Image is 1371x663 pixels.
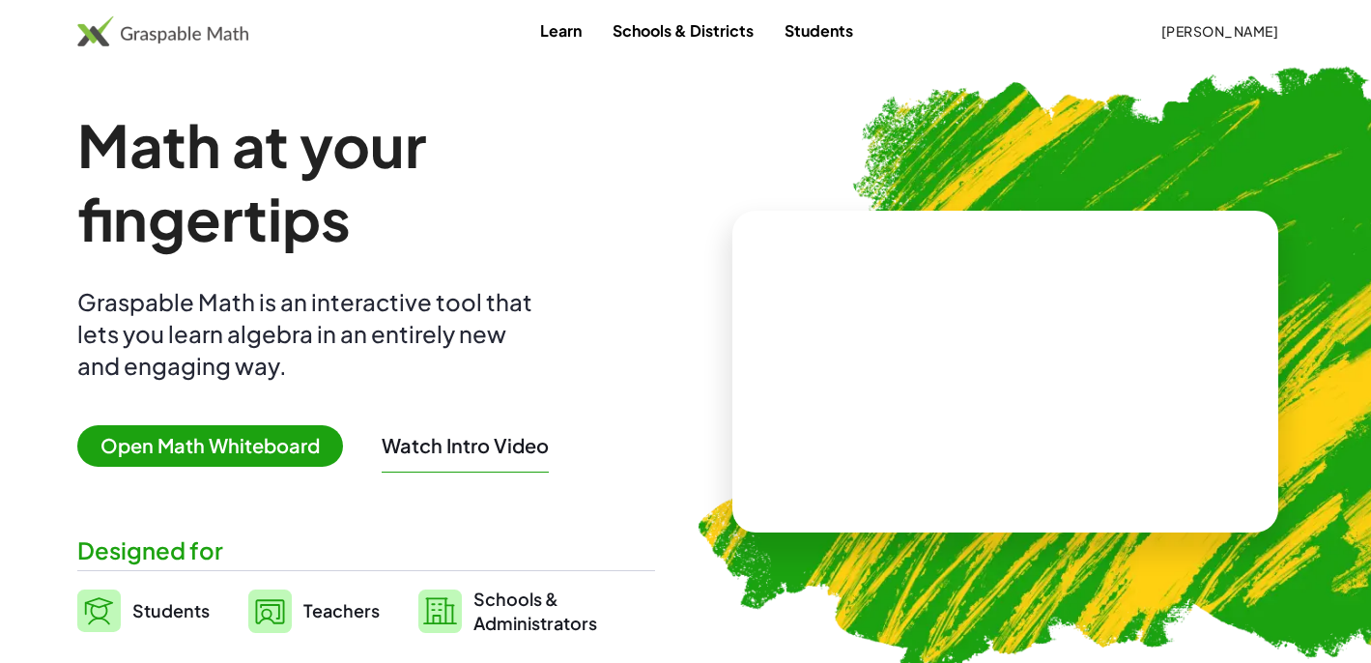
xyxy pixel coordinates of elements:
span: Teachers [303,599,380,621]
button: [PERSON_NAME] [1145,14,1294,48]
a: Students [77,587,210,635]
img: svg%3e [418,590,462,633]
span: Schools & Administrators [473,587,597,635]
span: [PERSON_NAME] [1160,22,1278,40]
button: Watch Intro Video [382,433,549,458]
video: What is this? This is dynamic math notation. Dynamic math notation plays a central role in how Gr... [860,299,1150,444]
a: Teachers [248,587,380,635]
img: svg%3e [77,590,121,632]
span: Students [132,599,210,621]
div: Graspable Math is an interactive tool that lets you learn algebra in an entirely new and engaging... [77,286,541,382]
img: svg%3e [248,590,292,633]
div: Designed for [77,534,655,566]
h1: Math at your fingertips [77,108,655,255]
span: Open Math Whiteboard [77,425,343,467]
a: Learn [525,13,597,48]
a: Schools & Districts [597,13,769,48]
a: Open Math Whiteboard [77,437,358,457]
a: Students [769,13,869,48]
a: Schools &Administrators [418,587,597,635]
